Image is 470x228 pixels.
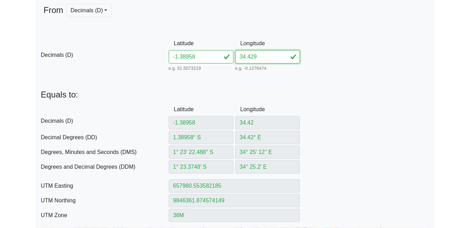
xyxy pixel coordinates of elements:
[36,209,169,222] label: UTM Zone
[36,194,169,207] label: UTM Northing
[41,163,169,171] span: Degrees and Decimal Degrees (DDM)
[41,51,169,59] span: Decimals (D)
[235,103,257,116] label: Longitude
[235,65,300,72] small: e.g. -0.1276474
[169,65,233,72] small: e.g. 51.5073219
[36,179,169,193] label: UTM Easting
[235,37,257,50] label: Longitude
[169,103,190,116] label: Latitude
[66,4,112,17] button: Decimals (D)
[41,148,169,156] span: Degrees, Minutes and Seconds (DMS)
[41,117,169,125] span: Decimals (D)
[44,4,63,34] span: From
[41,133,169,142] span: Decimal Degrees (DD)
[169,37,190,50] label: Latitude
[41,90,429,100] p: Equals to:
